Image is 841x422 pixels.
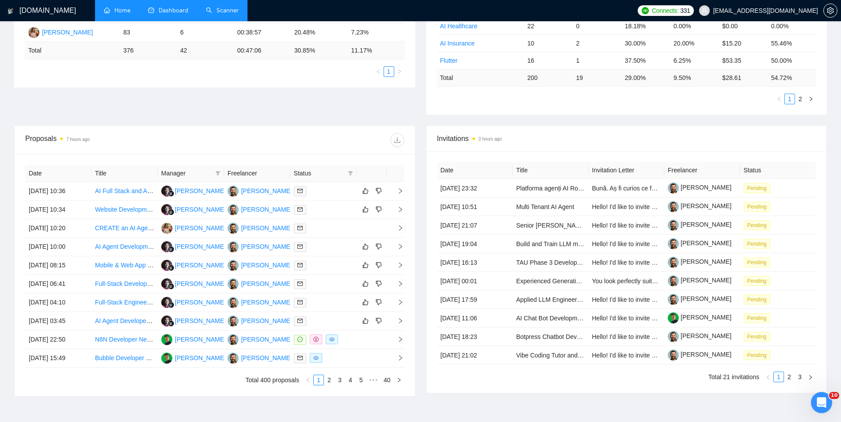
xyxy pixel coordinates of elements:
a: AV[PERSON_NAME] [28,28,93,35]
button: like [360,278,371,289]
span: right [808,96,814,102]
a: [PERSON_NAME] [668,202,731,209]
span: mail [297,244,303,249]
a: Pending [744,351,774,358]
img: VK [228,334,239,345]
a: AI Healthcare [440,23,478,30]
a: SS[PERSON_NAME] [161,205,226,213]
td: [DATE] 10:51 [437,198,513,216]
span: like [362,262,369,269]
img: c1-JWQDXWEy3CnA6sRtFzzU22paoDq5cZnWyBNc3HWqwvuW0qNnjm1CMP-YmbEEtPC [668,201,679,212]
span: dislike [376,206,382,213]
button: dislike [373,316,384,326]
span: mail [297,318,303,323]
a: 2 [784,372,794,382]
li: Previous Page [774,94,784,104]
a: Pending [744,184,774,191]
td: 10 [524,34,572,52]
span: like [362,206,369,213]
a: VK[PERSON_NAME] [228,317,292,324]
iframe: Intercom live chat [811,392,832,413]
a: [PERSON_NAME] [668,314,731,321]
button: dislike [373,297,384,308]
img: gigradar-bm.png [168,283,174,289]
a: MB[PERSON_NAME] [161,335,226,342]
button: setting [823,4,837,18]
a: VK[PERSON_NAME] [228,280,292,287]
td: 83 [120,23,177,42]
img: c1-JWQDXWEy3CnA6sRtFzzU22paoDq5cZnWyBNc3HWqwvuW0qNnjm1CMP-YmbEEtPC [668,182,679,194]
a: 1 [384,67,394,76]
a: VK[PERSON_NAME] [228,261,292,268]
span: left [305,377,311,383]
span: dislike [376,317,382,324]
img: logo [8,4,14,18]
a: Bubble Developer Needed for Pet Costume Builder Web App [95,354,262,361]
span: Invitations [437,133,816,144]
img: upwork-logo.png [642,7,649,14]
span: Bună. Aș fi curios ce fel de agenți AI poți produce și să discutăm despre o colaborare. [592,185,826,192]
a: [PERSON_NAME] [668,351,731,358]
a: 3 [335,375,345,385]
a: AI Agent Developer – Biotech Company & Clinical Trial Data Scraper [95,317,283,324]
a: MB[PERSON_NAME] [161,354,226,361]
th: Date [437,162,513,179]
a: Pending [744,240,774,247]
div: [PERSON_NAME] [175,335,226,344]
a: Senior [PERSON_NAME] (5+ years experience) [516,222,648,229]
a: [PERSON_NAME] [668,258,731,265]
span: left [776,96,782,102]
td: 30.00% [621,34,670,52]
a: SS[PERSON_NAME] [161,243,226,250]
img: MB [161,353,172,364]
div: [PERSON_NAME] [175,260,226,270]
div: [PERSON_NAME] [241,297,292,307]
td: 22 [524,17,572,34]
a: VK[PERSON_NAME] [228,354,292,361]
img: SS [161,260,172,271]
a: AI Full Stack and Automation Developer Needed [95,187,228,194]
span: setting [824,7,837,14]
img: c1CkLHUIwD5Ucvm7oiXNAph9-NOmZLZpbVsUrINqn_V_EzHsJW7P7QxldjUFcJOdWX [668,312,679,323]
a: SS[PERSON_NAME] [161,280,226,287]
td: [DATE] 10:34 [25,201,91,219]
a: 2 [795,94,805,104]
td: 0 [572,17,621,34]
a: 2 [324,375,334,385]
img: c1-JWQDXWEy3CnA6sRtFzzU22paoDq5cZnWyBNc3HWqwvuW0qNnjm1CMP-YmbEEtPC [668,331,679,342]
span: left [765,375,771,380]
img: VK [228,353,239,364]
img: c1-JWQDXWEy3CnA6sRtFzzU22paoDq5cZnWyBNc3HWqwvuW0qNnjm1CMP-YmbEEtPC [668,238,679,249]
a: Pending [744,259,774,266]
img: SS [161,316,172,327]
span: Pending [744,239,770,249]
a: Multi Tenant AI Agent [516,203,574,210]
span: dislike [376,187,382,194]
span: Manager [161,168,212,178]
a: [PERSON_NAME] [668,295,731,302]
a: Mobile & Web App Developer Needed for Healthcare Project [95,262,261,269]
img: gigradar-bm.png [168,209,174,215]
a: 5 [356,375,366,385]
span: mail [297,262,303,268]
a: Pending [744,277,774,284]
a: setting [823,7,837,14]
div: [PERSON_NAME] [175,242,226,251]
th: Manager [158,165,224,182]
img: VK [228,223,239,234]
img: VK [228,260,239,271]
div: [PERSON_NAME] [175,186,226,196]
td: Website Development for AI Insurance Brokerage [91,201,158,219]
span: like [362,317,369,324]
td: [DATE] 23:32 [437,179,513,198]
span: mail [297,207,303,212]
a: AI Chat Bot Development for Online Traders [516,315,637,322]
a: [PERSON_NAME] [668,240,731,247]
a: [PERSON_NAME] [668,184,731,191]
span: mail [297,281,303,286]
td: [DATE] 10:36 [25,182,91,201]
a: SS[PERSON_NAME] [161,298,226,305]
button: download [390,133,404,147]
a: 4 [346,375,355,385]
